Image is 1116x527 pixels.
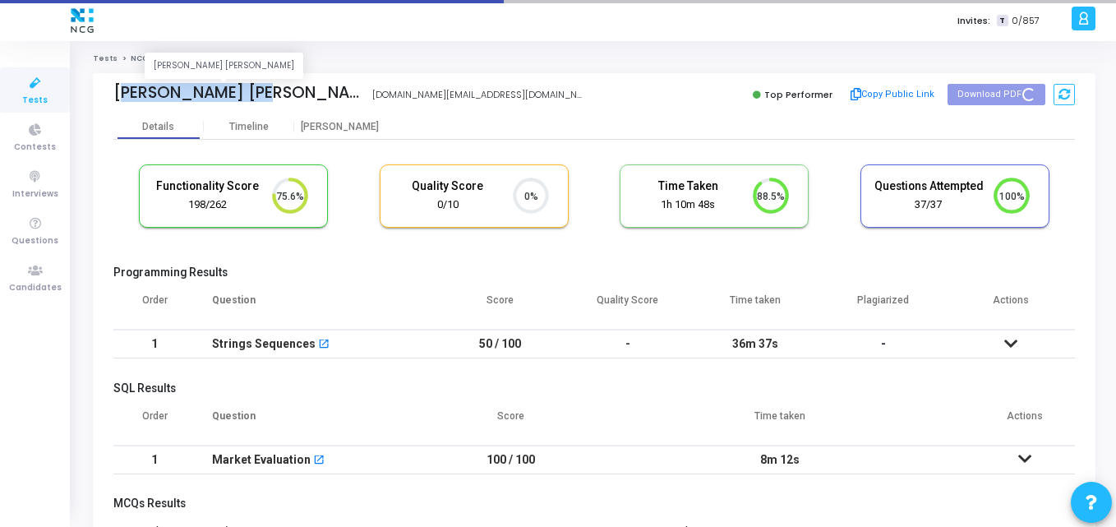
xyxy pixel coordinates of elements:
img: logo [67,4,98,37]
div: [DOMAIN_NAME][EMAIL_ADDRESS][DOMAIN_NAME] [372,88,586,102]
mat-icon: open_in_new [313,455,325,467]
h5: SQL Results [113,381,1075,395]
th: Actions [948,284,1076,330]
span: Candidates [9,281,62,295]
th: Order [113,284,196,330]
span: Top Performer [764,88,832,101]
div: 0/10 [393,197,503,213]
th: Score [436,400,585,446]
div: 1h 10m 48s [633,197,743,213]
td: 1 [113,330,196,358]
h5: Time Taken [633,179,743,193]
th: Time taken [585,400,975,446]
th: Order [113,400,196,446]
div: Market Evaluation [212,446,311,474]
td: 36m 37s [692,330,820,358]
button: Copy Public Link [845,82,939,107]
div: 198/262 [152,197,262,213]
span: Interviews [12,187,58,201]
th: Time taken [692,284,820,330]
h5: Quality Score [393,179,503,193]
mat-icon: open_in_new [318,340,330,351]
th: Plagiarized [819,284,948,330]
td: 1 [113,446,196,474]
h5: Questions Attempted [874,179,984,193]
div: [PERSON_NAME] [PERSON_NAME] [113,83,364,102]
div: Timeline [229,121,269,133]
span: Questions [12,234,58,248]
th: Score [436,284,565,330]
td: 100 / 100 [436,446,585,474]
th: Question [196,284,436,330]
th: Quality Score [564,284,692,330]
button: Download PDF [948,84,1045,105]
th: Question [196,400,436,446]
div: Details [142,121,174,133]
div: [PERSON_NAME] [PERSON_NAME] [145,53,303,79]
th: Actions [974,400,1075,446]
td: 50 / 100 [436,330,565,358]
span: - [881,337,886,350]
a: NCG_Prog_JavaFS_2025_Test [131,53,260,63]
div: Strings Sequences [212,331,316,358]
h5: Functionality Score [152,179,262,193]
h5: Programming Results [113,266,1075,280]
h5: MCQs Results [113,497,1075,511]
span: Contests [14,141,56,155]
label: Invites: [957,14,990,28]
nav: breadcrumb [93,53,1095,64]
td: 8m 12s [585,446,975,474]
div: [PERSON_NAME] [294,121,385,133]
span: 0/857 [1012,14,1040,28]
td: - [564,330,692,358]
a: Tests [93,53,118,63]
div: 37/37 [874,197,984,213]
span: T [997,15,1008,27]
span: Tests [22,94,48,108]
